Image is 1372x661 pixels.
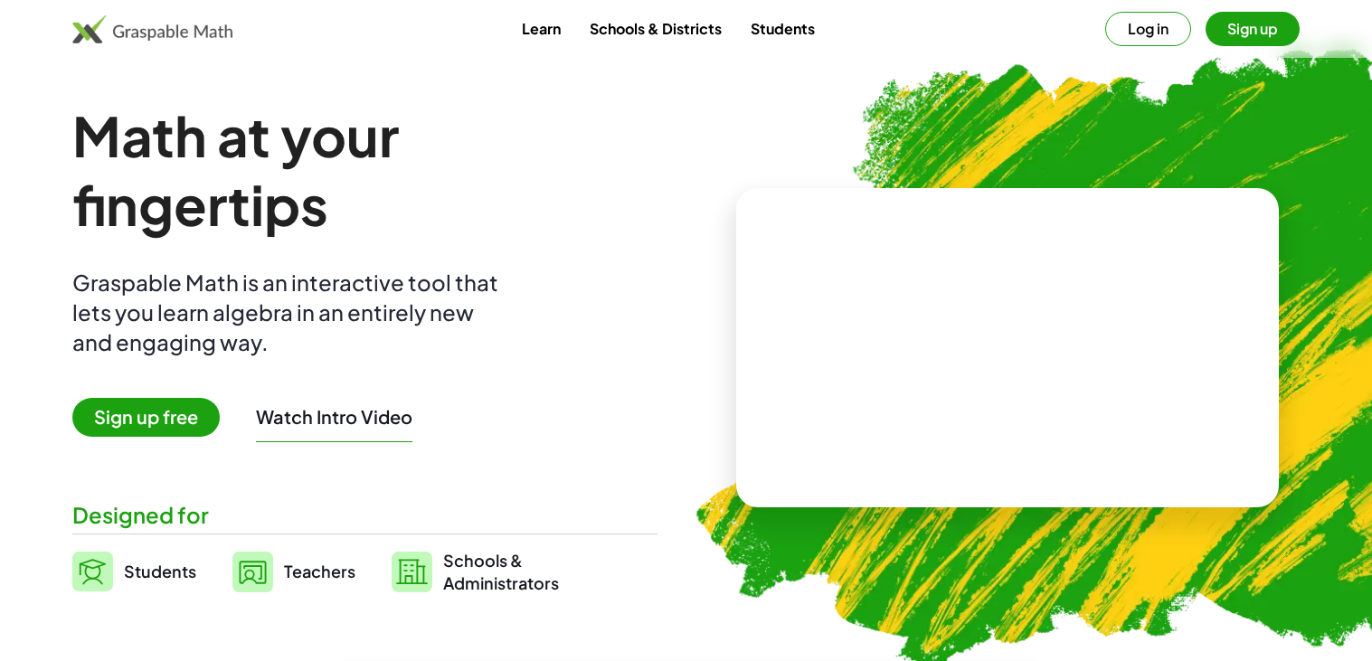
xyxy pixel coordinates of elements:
a: Students [736,12,829,45]
span: Sign up free [72,398,220,437]
span: Students [124,561,196,581]
h1: Math at your fingertips [72,101,648,239]
button: Sign up [1206,12,1300,46]
button: Watch Intro Video [256,405,412,429]
a: Students [72,549,196,594]
img: svg%3e [392,552,432,592]
button: Log in [1105,12,1191,46]
a: Learn [507,12,575,45]
span: Schools & Administrators [443,549,559,594]
a: Schools &Administrators [392,549,559,594]
a: Teachers [232,549,355,594]
img: svg%3e [72,552,113,591]
div: Graspable Math is an interactive tool that lets you learn algebra in an entirely new and engaging... [72,268,506,357]
img: svg%3e [232,552,273,592]
a: Schools & Districts [575,12,736,45]
span: Teachers [284,561,355,581]
video: What is this? This is dynamic math notation. Dynamic math notation plays a central role in how Gr... [872,280,1143,416]
div: Designed for [72,500,658,530]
